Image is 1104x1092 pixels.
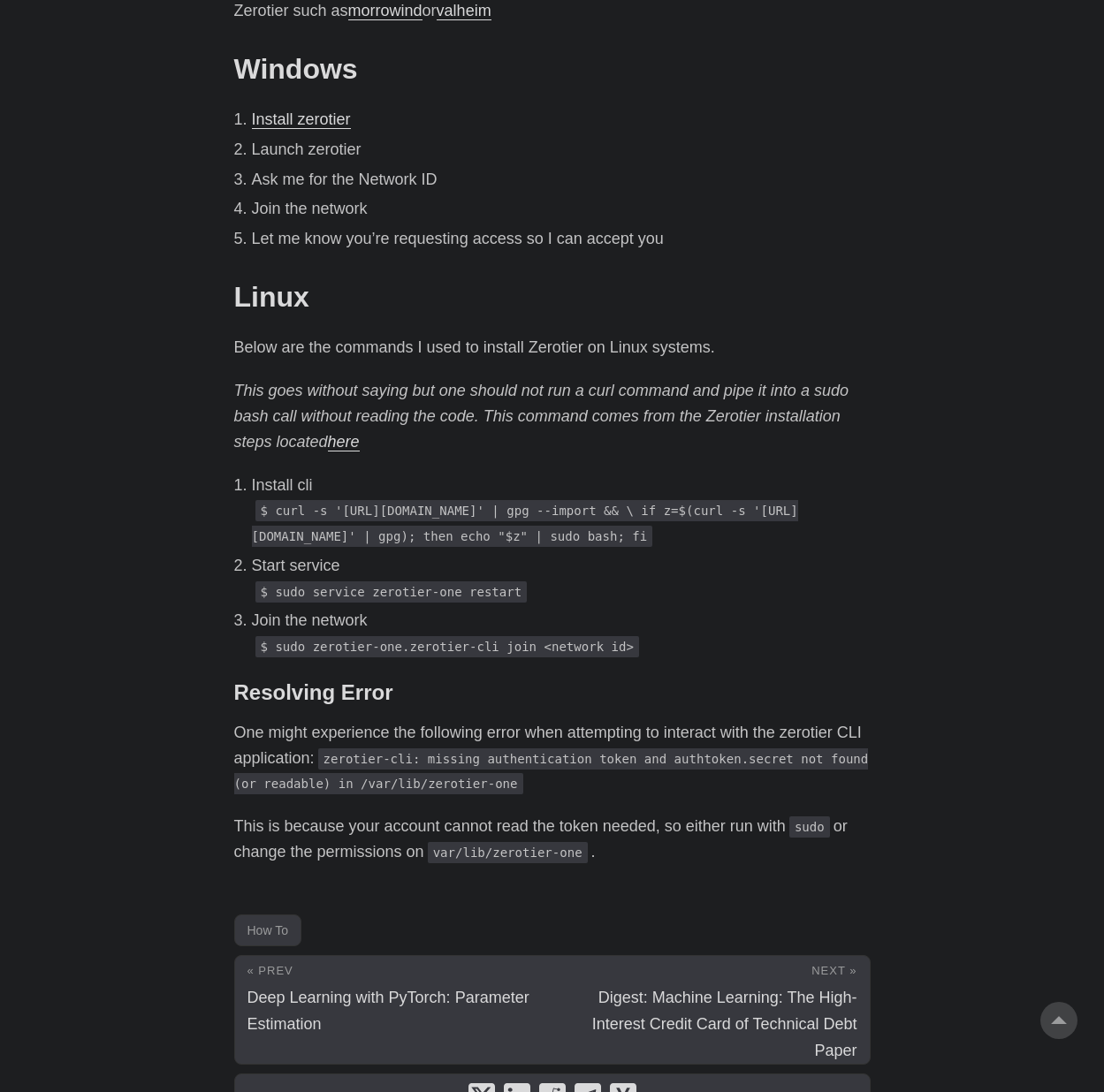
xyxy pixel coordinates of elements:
a: valheim [437,2,491,19]
a: go to top [1040,1002,1077,1039]
span: Deep Learning with PyTorch: Parameter Estimation [247,989,529,1033]
h2: Linux [234,280,871,314]
em: This goes without saying but one should not run a curl command and pipe it into a sudo bash call ... [234,382,849,451]
span: Next » [811,964,857,977]
a: How To [234,914,301,946]
a: Install zerotier [252,110,351,128]
h2: Windows [234,52,871,86]
p: This is because your account cannot read the token needed, so either run with or change the permi... [234,814,871,865]
p: One might experience the following error when attempting to interact with the zerotier CLI applic... [234,720,871,796]
li: Launch zerotier [252,137,871,163]
a: here [328,433,360,451]
code: $ curl -s '[URL][DOMAIN_NAME]' | gpg --import && \ if z=$(curl -s '[URL][DOMAIN_NAME]' | gpg); th... [252,500,798,547]
a: « Prev Deep Learning with PyTorch: Parameter Estimation [235,956,552,1064]
li: Join the network [252,196,871,222]
code: var/lib/zerotier-one [428,842,588,863]
h3: Resolving Error [234,680,871,706]
p: Install cli [252,473,871,498]
a: morrowind [348,2,423,19]
li: Ask me for the Network ID [252,167,871,193]
p: Start service [252,553,871,579]
span: « Prev [247,964,293,977]
code: zerotier-cli: missing authentication token and authtoken.secret not found (or readable) in /var/l... [234,748,869,795]
code: $ sudo zerotier-one.zerotier-cli join <network id> [255,636,639,657]
code: $ sudo service zerotier-one restart [255,581,528,603]
p: Join the network [252,608,871,633]
a: Next » Digest: Machine Learning: The High-Interest Credit Card of Technical Debt Paper [552,956,870,1064]
span: Digest: Machine Learning: The High-Interest Credit Card of Technical Debt Paper [592,989,857,1059]
p: Below are the commands I used to install Zerotier on Linux systems. [234,335,871,360]
code: sudo [789,816,830,838]
li: Let me know you’re requesting access so I can accept you [252,226,871,252]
